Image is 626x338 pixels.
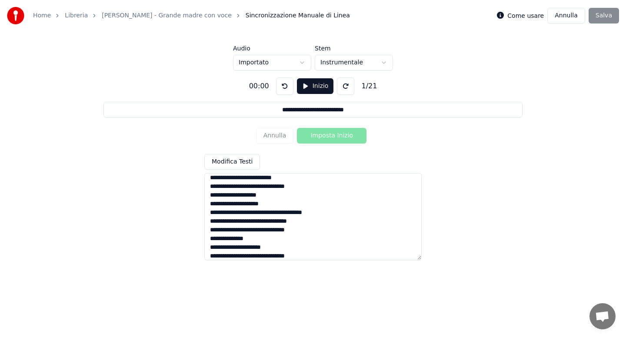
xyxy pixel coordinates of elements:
button: Modifica Testi [204,154,260,170]
label: Audio [233,45,311,51]
div: 1 / 21 [358,81,380,91]
label: Come usare [507,13,544,19]
button: Inizio [297,78,334,94]
nav: breadcrumb [33,11,350,20]
span: Sincronizzazione Manuale di Linea [246,11,350,20]
a: Libreria [65,11,88,20]
div: Aprire la chat [589,303,616,329]
img: youka [7,7,24,24]
a: Home [33,11,51,20]
div: 00:00 [246,81,273,91]
button: Annulla [547,8,585,23]
a: [PERSON_NAME] - Grande madre con voce [102,11,232,20]
label: Stem [315,45,393,51]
